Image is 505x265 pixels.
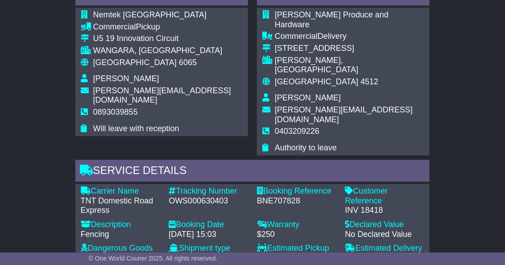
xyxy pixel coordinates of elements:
[275,32,318,41] span: Commercial
[93,74,159,83] span: [PERSON_NAME]
[81,186,160,196] div: Carrier Name
[257,230,336,240] div: $250
[275,10,389,29] span: [PERSON_NAME] Produce and Hardware
[81,244,160,253] div: Dangerous Goods
[169,220,248,230] div: Booking Date
[275,32,424,41] div: Delivery
[169,230,248,240] div: [DATE] 15:03
[81,196,160,215] div: TNT Domestic Road Express
[345,206,425,215] div: INV 18418
[275,77,358,86] span: [GEOGRAPHIC_DATA]
[275,127,319,136] span: 0403209226
[169,186,248,196] div: Tracking Number
[257,186,336,196] div: Booking Reference
[93,22,136,31] span: Commercial
[75,160,430,184] div: Service Details
[93,10,207,19] span: Nemtek [GEOGRAPHIC_DATA]
[93,86,231,105] span: [PERSON_NAME][EMAIL_ADDRESS][DOMAIN_NAME]
[179,58,197,67] span: 6065
[345,244,425,253] div: Estimated Delivery
[81,220,160,230] div: Description
[345,186,425,206] div: Customer Reference
[257,244,336,253] div: Estimated Pickup
[93,46,243,56] div: WANGARA, [GEOGRAPHIC_DATA]
[89,255,218,262] span: © One World Courier 2025. All rights reserved.
[345,220,425,230] div: Declared Value
[93,58,177,67] span: [GEOGRAPHIC_DATA]
[93,22,243,32] div: Pickup
[169,196,248,206] div: OWS000630403
[275,44,424,54] div: [STREET_ADDRESS]
[93,124,179,133] span: Will leave with reception
[275,143,337,152] span: Authority to leave
[275,93,341,102] span: [PERSON_NAME]
[169,244,248,253] div: Shipment type
[360,77,378,86] span: 4512
[93,108,138,116] span: 0893039855
[275,105,413,124] span: [PERSON_NAME][EMAIL_ADDRESS][DOMAIN_NAME]
[345,230,425,240] div: No Declared Value
[81,230,160,240] div: Fencing
[257,220,336,230] div: Warranty
[275,56,424,75] div: [PERSON_NAME], [GEOGRAPHIC_DATA]
[257,196,336,206] div: BNE707828
[93,34,243,44] div: U5 19 Innovation Circuit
